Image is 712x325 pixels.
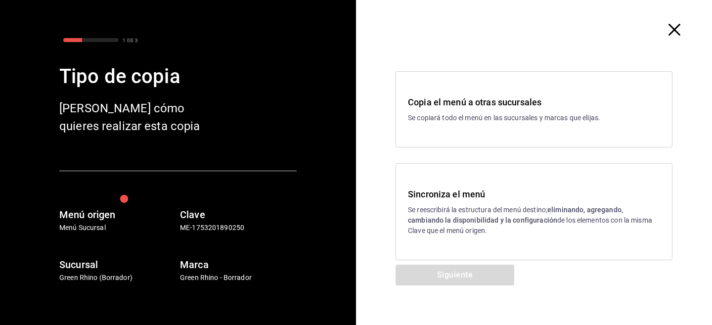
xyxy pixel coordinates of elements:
[180,223,297,233] p: ME-1753201890250
[408,113,660,123] p: Se copiará todo el menú en las sucursales y marcas que elijas.
[408,187,660,201] h3: Sincroniza el menú
[180,273,297,283] p: Green Rhino - Borrador
[408,95,660,109] h3: Copia el menú a otras sucursales
[123,37,138,44] div: 1 DE 3
[180,257,297,273] h6: Marca
[59,62,297,92] div: Tipo de copia
[180,207,297,223] h6: Clave
[59,207,176,223] h6: Menú origen
[59,223,176,233] p: Menú Sucursal
[59,257,176,273] h6: Sucursal
[59,99,218,135] div: [PERSON_NAME] cómo quieres realizar esta copia
[408,205,660,236] p: Se reescribirá la estructura del menú destino; de los elementos con la misma Clave que el menú or...
[59,273,176,283] p: Green Rhino (Borrador)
